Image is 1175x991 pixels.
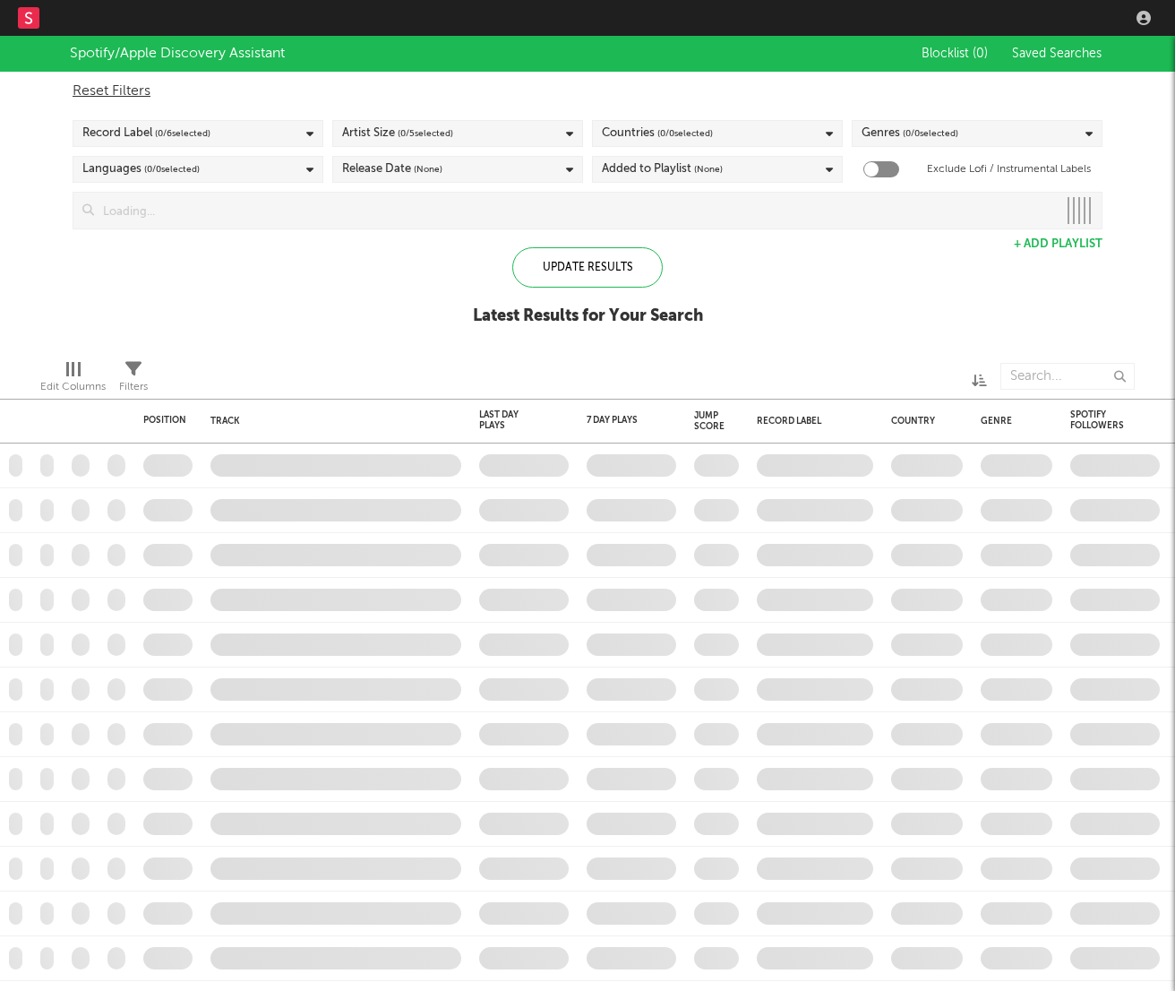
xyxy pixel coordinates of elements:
[94,193,1057,228] input: Loading...
[210,416,452,427] div: Track
[973,47,988,60] span: ( 0 )
[1000,363,1135,390] input: Search...
[1007,47,1105,61] button: Saved Searches
[40,376,106,398] div: Edit Columns
[342,159,442,180] div: Release Date
[70,43,285,65] div: Spotify/Apple Discovery Assistant
[694,410,725,432] div: Jump Score
[479,409,542,431] div: Last Day Plays
[927,159,1091,180] label: Exclude Lofi / Instrumental Labels
[694,159,723,180] span: (None)
[82,159,200,180] div: Languages
[1070,409,1133,431] div: Spotify Followers
[512,247,663,288] div: Update Results
[155,123,210,144] span: ( 0 / 6 selected)
[1014,238,1102,250] button: + Add Playlist
[398,123,453,144] span: ( 0 / 5 selected)
[143,415,186,426] div: Position
[602,159,723,180] div: Added to Playlist
[414,159,442,180] span: (None)
[757,416,864,427] div: Record Label
[473,306,703,327] div: Latest Results for Your Search
[82,123,210,144] div: Record Label
[903,123,958,144] span: ( 0 / 0 selected)
[981,416,1043,427] div: Genre
[342,123,453,144] div: Artist Size
[602,123,713,144] div: Countries
[1012,47,1105,60] span: Saved Searches
[144,159,200,180] span: ( 0 / 0 selected)
[922,47,988,60] span: Blocklist
[73,81,1102,102] div: Reset Filters
[862,123,958,144] div: Genres
[40,354,106,406] div: Edit Columns
[119,354,148,406] div: Filters
[119,376,148,398] div: Filters
[657,123,713,144] span: ( 0 / 0 selected)
[891,416,954,427] div: Country
[587,415,649,426] div: 7 Day Plays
